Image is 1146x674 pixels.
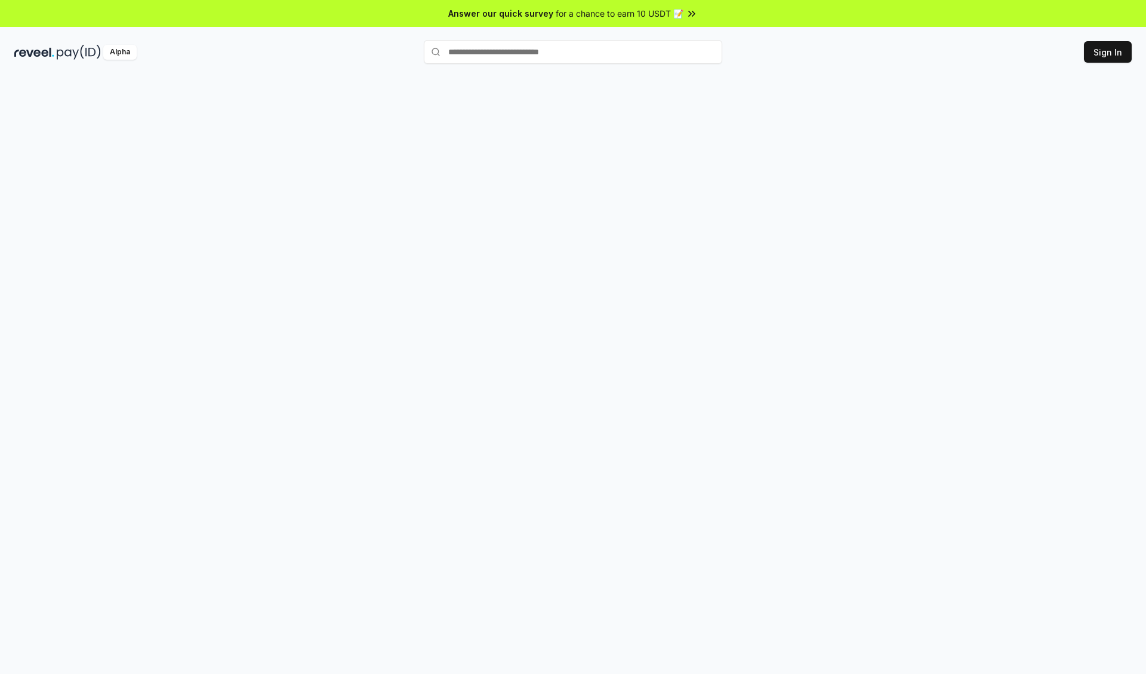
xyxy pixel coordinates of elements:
span: Answer our quick survey [448,7,553,20]
img: reveel_dark [14,45,54,60]
span: for a chance to earn 10 USDT 📝 [556,7,683,20]
img: pay_id [57,45,101,60]
div: Alpha [103,45,137,60]
button: Sign In [1084,41,1132,63]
